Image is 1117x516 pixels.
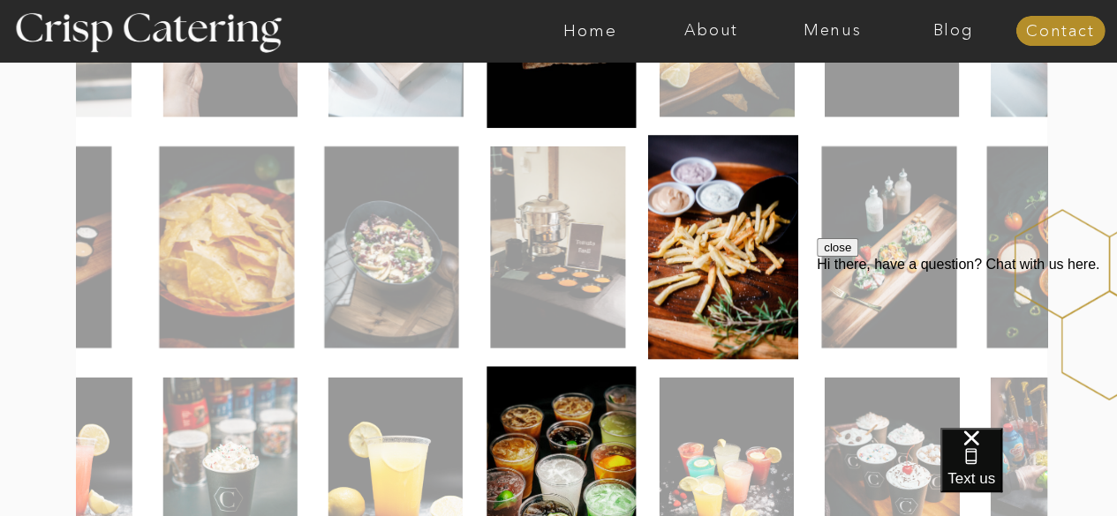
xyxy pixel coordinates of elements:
[1015,23,1105,41] a: Contact
[772,22,893,40] a: Menus
[817,238,1117,450] iframe: podium webchat widget prompt
[940,428,1117,516] iframe: podium webchat widget bubble
[893,22,1014,40] a: Blog
[651,22,772,40] a: About
[530,22,651,40] a: Home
